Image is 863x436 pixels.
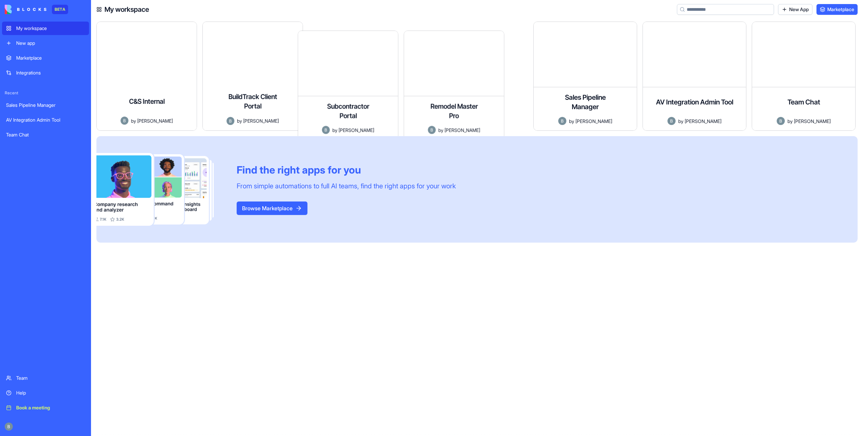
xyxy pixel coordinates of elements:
[6,131,85,138] div: Team Chat
[16,25,85,32] div: My workspace
[16,40,85,46] div: New app
[558,93,612,112] h4: Sales Pipeline Manager
[569,118,574,125] span: by
[237,117,242,124] span: by
[16,69,85,76] div: Integrations
[5,423,13,431] img: ACg8ocIug40qN1SCXJiinWdltW7QsPxROn8ZAVDlgOtPD8eQfXIZmw=s96-c
[6,117,85,123] div: AV Integration Admin Tool
[315,22,419,131] a: Subcontractor PortalAvatarby[PERSON_NAME]
[575,118,612,125] span: [PERSON_NAME]
[227,92,279,111] h4: BuildTrack Client Portal
[2,51,89,65] a: Marketplace
[5,5,47,14] img: logo
[237,164,456,176] div: Find the right apps for you
[752,22,856,131] a: Team ChatAvatarby[PERSON_NAME]
[445,126,480,133] span: [PERSON_NAME]
[656,97,733,107] h4: AV Integration Admin Tool
[332,126,337,133] span: by
[428,126,436,134] img: Avatar
[2,66,89,80] a: Integrations
[102,130,176,144] button: Launch
[237,181,456,191] div: From simple automations to full AI teams, find the right apps for your work
[16,404,85,411] div: Book a meeting
[5,5,68,14] a: BETA
[322,126,330,134] img: Avatar
[52,5,68,14] div: BETA
[121,117,128,125] img: Avatar
[2,113,89,127] a: AV Integration Admin Tool
[533,22,637,131] a: Sales Pipeline ManagerAvatarby[PERSON_NAME]
[2,401,89,414] a: Book a meeting
[778,4,812,15] a: New App
[102,116,191,117] div: An internal tracking platform that allows teams to monitor shipments, update statuses, and track ...
[667,117,676,125] img: Avatar
[16,55,85,61] div: Marketplace
[96,22,200,131] a: C&S InternalAn internal tracking platform that allows teams to monitor shipments, update statuses...
[787,97,820,107] h4: Team Chat
[227,117,234,125] img: Avatar
[2,386,89,400] a: Help
[129,97,165,106] h4: C&S Internal
[438,126,443,133] span: by
[322,102,374,121] h4: Subcontractor Portal
[105,5,149,14] h4: My workspace
[243,117,279,124] span: [PERSON_NAME]
[2,22,89,35] a: My workspace
[16,375,85,381] div: Team
[816,4,858,15] a: Marketplace
[137,117,173,124] span: [PERSON_NAME]
[2,371,89,385] a: Team
[787,118,793,125] span: by
[338,126,374,133] span: [PERSON_NAME]
[685,118,721,125] span: [PERSON_NAME]
[131,117,136,124] span: by
[678,118,683,125] span: by
[237,201,307,215] button: Browse Marketplace
[2,128,89,142] a: Team Chat
[424,22,528,131] a: Remodel Master ProAvatarby[PERSON_NAME]
[777,117,785,125] img: Avatar
[2,90,89,96] span: Recent
[558,117,566,125] img: Avatar
[794,118,831,125] span: [PERSON_NAME]
[2,36,89,50] a: New app
[6,102,85,108] div: Sales Pipeline Manager
[428,102,480,121] h4: Remodel Master Pro
[206,22,309,131] a: BuildTrack Client PortalAvatarby[PERSON_NAME]
[237,205,307,212] a: Browse Marketplace
[16,390,85,396] div: Help
[643,22,746,131] a: AV Integration Admin ToolAvatarby[PERSON_NAME]
[2,98,89,112] a: Sales Pipeline Manager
